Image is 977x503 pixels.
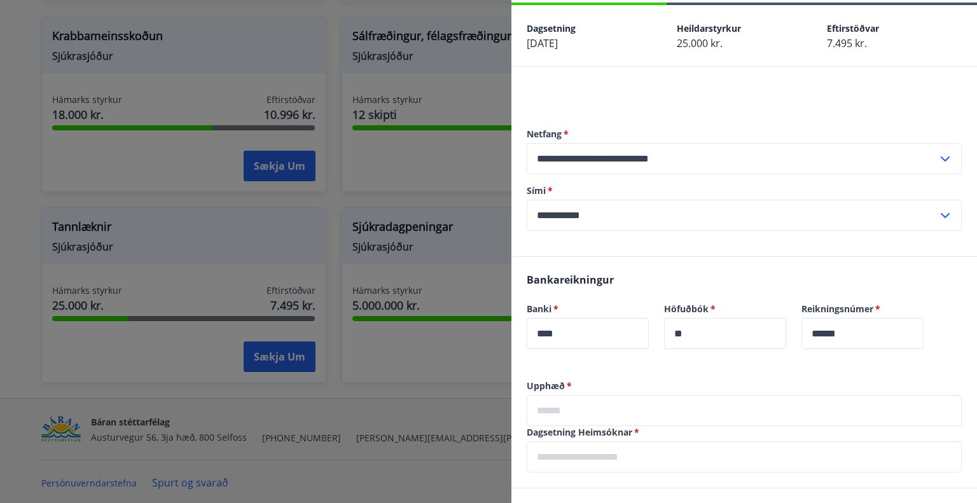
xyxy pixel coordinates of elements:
[801,303,924,315] label: Reikningsnúmer
[527,395,962,426] div: Upphæð
[677,36,723,50] span: 25.000 kr.
[677,22,741,34] span: Heildarstyrkur
[527,273,614,287] span: Bankareikningur
[527,441,962,472] div: Dagsetning Heimsóknar
[827,22,879,34] span: Eftirstöðvar
[527,184,962,197] label: Sími
[827,36,867,50] span: 7.495 kr.
[527,303,649,315] label: Banki
[527,36,558,50] span: [DATE]
[527,22,576,34] span: Dagsetning
[664,303,786,315] label: Höfuðbók
[527,380,962,392] label: Upphæð
[527,128,962,141] label: Netfang
[527,426,962,439] label: Dagsetning Heimsóknar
